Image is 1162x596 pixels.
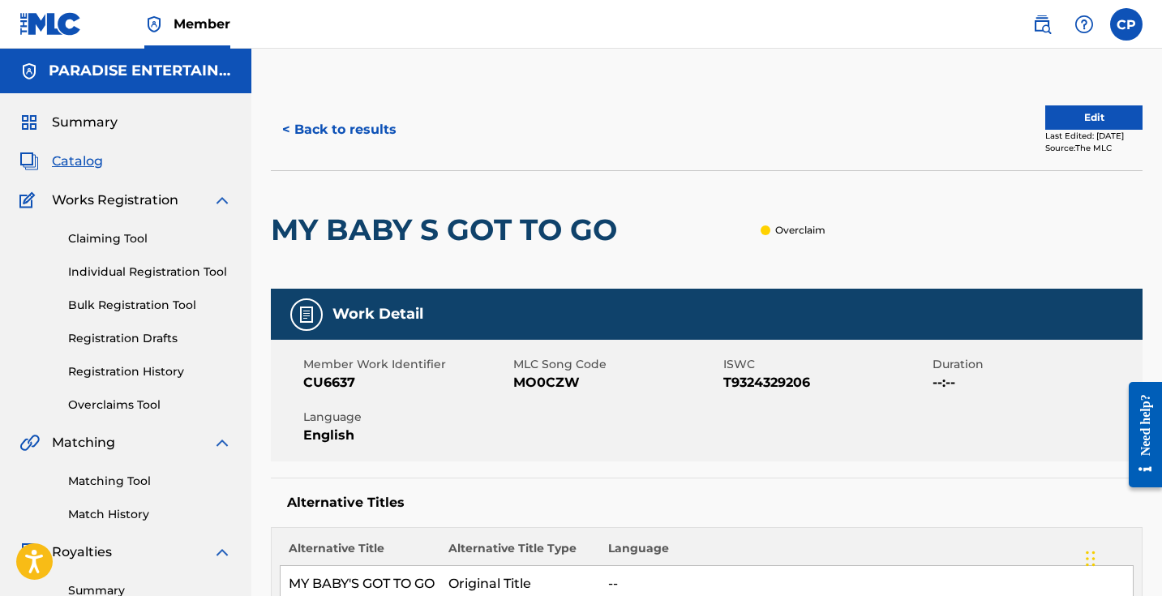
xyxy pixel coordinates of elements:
[68,473,232,490] a: Matching Tool
[1032,15,1052,34] img: search
[303,373,509,392] span: CU6637
[212,433,232,452] img: expand
[1045,105,1143,130] button: Edit
[19,113,118,132] a: SummarySummary
[933,356,1138,373] span: Duration
[144,15,164,34] img: Top Rightsholder
[1074,15,1094,34] img: help
[271,212,625,248] h2: MY BABY S GOT TO GO
[19,12,82,36] img: MLC Logo
[1045,142,1143,154] div: Source: The MLC
[19,62,39,81] img: Accounts
[52,542,112,562] span: Royalties
[287,495,1126,511] h5: Alternative Titles
[271,109,408,150] button: < Back to results
[68,397,232,414] a: Overclaims Tool
[19,433,40,452] img: Matching
[52,113,118,132] span: Summary
[1068,8,1100,41] div: Help
[281,540,440,566] th: Alternative Title
[723,373,929,392] span: T9324329206
[19,542,39,562] img: Royalties
[212,191,232,210] img: expand
[775,223,825,238] p: Overclaim
[52,433,115,452] span: Matching
[303,426,509,445] span: English
[68,230,232,247] a: Claiming Tool
[440,540,600,566] th: Alternative Title Type
[68,363,232,380] a: Registration History
[600,540,1134,566] th: Language
[297,305,316,324] img: Work Detail
[49,62,232,80] h5: PARADISE ENTERTAINMENT & DISTRIBUTION GMBH
[52,152,103,171] span: Catalog
[174,15,230,33] span: Member
[68,330,232,347] a: Registration Drafts
[212,542,232,562] img: expand
[933,373,1138,392] span: --:--
[1086,534,1096,583] div: Drag
[303,409,509,426] span: Language
[513,373,719,392] span: MO0CZW
[513,356,719,373] span: MLC Song Code
[52,191,178,210] span: Works Registration
[1117,366,1162,504] iframe: Resource Center
[1110,8,1143,41] div: User Menu
[68,264,232,281] a: Individual Registration Tool
[303,356,509,373] span: Member Work Identifier
[19,113,39,132] img: Summary
[1081,518,1162,596] iframe: Chat Widget
[723,356,929,373] span: ISWC
[1045,130,1143,142] div: Last Edited: [DATE]
[19,191,41,210] img: Works Registration
[1026,8,1058,41] a: Public Search
[19,152,103,171] a: CatalogCatalog
[68,506,232,523] a: Match History
[332,305,423,324] h5: Work Detail
[19,152,39,171] img: Catalog
[68,297,232,314] a: Bulk Registration Tool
